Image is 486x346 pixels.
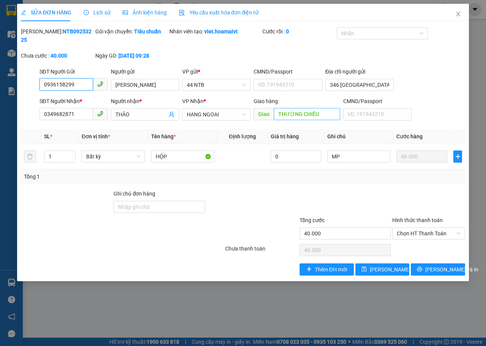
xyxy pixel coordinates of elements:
span: Tổng cước [300,217,325,223]
div: [PERSON_NAME]: [21,27,94,44]
label: Hình thức thanh toán [392,217,443,223]
img: icon [179,10,185,16]
b: 154/1 Bình Giã, P 8 [52,42,100,56]
span: SỬA ĐƠN HÀNG [21,9,71,16]
span: [PERSON_NAME] và In [425,265,478,274]
b: Tiêu chuẩn [134,28,161,34]
div: Địa chỉ người gửi [325,67,394,76]
div: Chưa cước : [21,52,94,60]
span: HANG NGOAI [187,109,246,120]
div: Chưa thanh toán [224,244,299,258]
span: user-add [169,111,175,117]
button: Close [448,4,469,25]
input: Ghi Chú [327,150,390,163]
li: VP Bình Giã [52,32,101,41]
span: Cước hàng [396,133,423,139]
th: Ghi chú [324,129,393,144]
div: Người gửi [111,67,179,76]
div: Ngày GD: [95,52,168,60]
span: plus [454,153,462,160]
div: Cước rồi : [262,27,335,36]
input: 0 [396,150,447,163]
b: 0 [286,28,289,34]
span: printer [417,266,422,272]
span: Ảnh kiện hàng [123,9,167,16]
button: printer[PERSON_NAME] và In [411,263,465,276]
label: Ghi chú đơn hàng [114,191,155,197]
span: environment [4,42,9,47]
button: plus [453,150,462,163]
span: Bất kỳ [86,151,140,162]
span: Giao hàng [254,98,278,104]
img: logo.jpg [4,4,30,30]
b: viet.hoamaivt [204,28,238,34]
button: save[PERSON_NAME] thay đổi [355,263,410,276]
button: plusThêm ĐH mới [300,263,354,276]
span: VP Nhận [182,98,204,104]
span: clock-circle [84,10,89,15]
div: SĐT Người Nhận [39,97,108,105]
span: phone [97,111,103,117]
div: Gói vận chuyển: [95,27,168,36]
span: Thêm ĐH mới [315,265,347,274]
input: Ghi chú đơn hàng [114,201,205,213]
span: Tên hàng [151,133,176,139]
input: Dọc đường [274,108,340,120]
div: Tổng: 1 [24,172,188,181]
span: close [455,11,461,17]
b: [DATE] 09:28 [118,53,149,59]
div: Nhân viên tạo: [169,27,261,36]
span: Yêu cầu xuất hóa đơn điện tử [179,9,259,16]
div: VP gửi [182,67,251,76]
span: picture [123,10,128,15]
span: plus [306,266,312,272]
b: 40.000 [50,53,67,59]
span: edit [21,10,26,15]
div: SĐT Người Gửi [39,67,108,76]
button: delete [24,150,36,163]
span: Đơn vị tính [82,133,110,139]
span: Định lượng [229,133,256,139]
div: CMND/Passport [343,97,412,105]
li: Hoa Mai [4,4,110,18]
input: Địa chỉ của người gửi [325,79,394,91]
div: CMND/Passport [254,67,322,76]
input: VD: Bàn, Ghế [151,150,214,163]
span: [PERSON_NAME] thay đổi [370,265,431,274]
span: environment [52,42,58,47]
li: VP 44 NTB [4,32,52,41]
span: Giá trị hàng [271,133,299,139]
div: Người nhận [111,97,179,105]
span: 44 NTB [187,79,246,91]
span: Lịch sử [84,9,110,16]
span: SL [44,133,50,139]
span: Chọn HT Thanh Toán [397,228,461,239]
span: save [361,266,367,272]
span: phone [97,81,103,87]
span: Giao [254,108,274,120]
